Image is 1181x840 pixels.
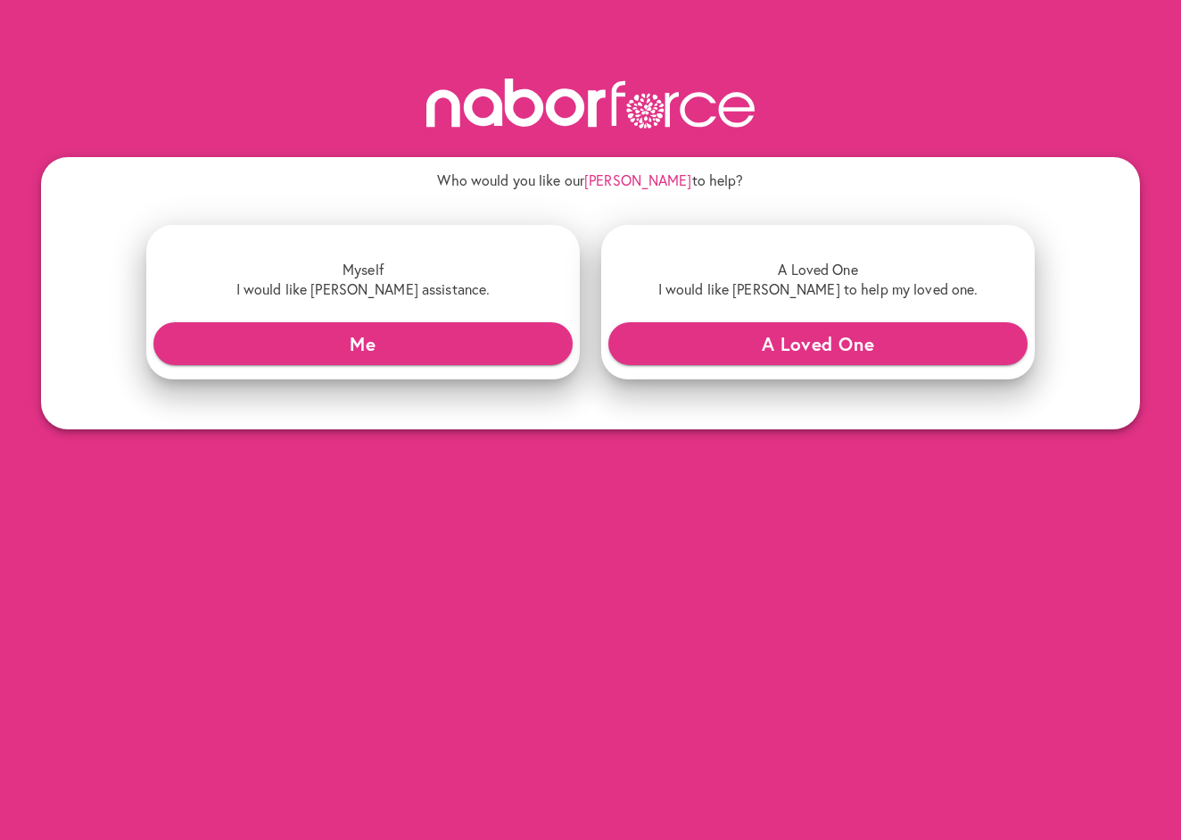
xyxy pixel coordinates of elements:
h4: Myself [161,261,566,279]
h4: Who would you like our to help? [146,171,1035,189]
span: [PERSON_NAME] [584,170,692,189]
h6: I would like [PERSON_NAME] assistance. [161,278,566,301]
span: A Loved One [623,328,1013,360]
h4: A Loved One [615,261,1020,279]
h6: I would like [PERSON_NAME] to help my loved one. [615,278,1020,301]
span: Me [168,328,558,360]
button: Me [153,322,573,365]
button: A Loved One [608,322,1028,365]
